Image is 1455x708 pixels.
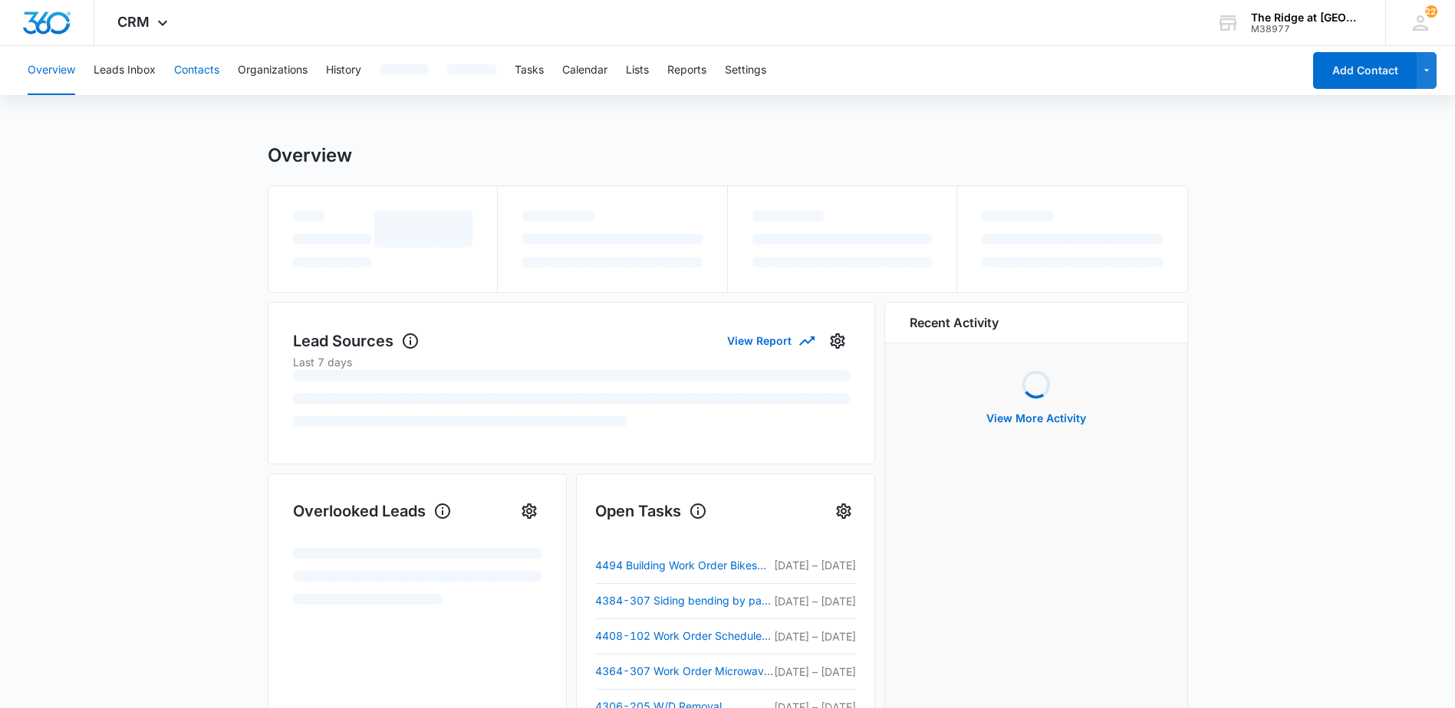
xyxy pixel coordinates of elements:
a: 4408-102 Work Order Scheduled [PERSON_NAME] [595,627,774,645]
button: Settings [725,46,766,95]
h6: Recent Activity [910,313,999,332]
button: Add Contact [1313,52,1417,89]
h1: Overview [268,144,352,167]
div: account name [1251,11,1363,24]
button: View Report [727,327,813,354]
div: account id [1251,24,1363,34]
button: Contacts [174,46,219,95]
button: View More Activity [971,400,1101,437]
button: Tasks [515,46,544,95]
span: 227 [1425,5,1437,18]
p: [DATE] – [DATE] [774,557,856,573]
h1: Overlooked Leads [293,500,452,523]
button: Organizations [238,46,308,95]
button: Settings [517,499,542,523]
button: Lists [626,46,649,95]
p: Last 7 days [293,354,850,370]
a: 4364-307 Work Order Microwave Scheduled [PERSON_NAME] [595,662,774,680]
a: 4384-307 Siding bending by patio door [595,592,774,610]
button: Reports [667,46,706,95]
h1: Open Tasks [595,500,707,523]
button: Settings [831,499,856,523]
button: Calendar [562,46,607,95]
p: [DATE] – [DATE] [774,628,856,644]
button: Overview [28,46,75,95]
button: Settings [825,329,850,353]
a: 4494 Building Work Order Bikes outside of bulding [595,556,774,575]
div: notifications count [1425,5,1437,18]
h1: Lead Sources [293,329,420,352]
p: [DATE] – [DATE] [774,664,856,680]
p: [DATE] – [DATE] [774,593,856,609]
button: Leads Inbox [94,46,156,95]
button: History [326,46,361,95]
span: CRM [117,14,150,30]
